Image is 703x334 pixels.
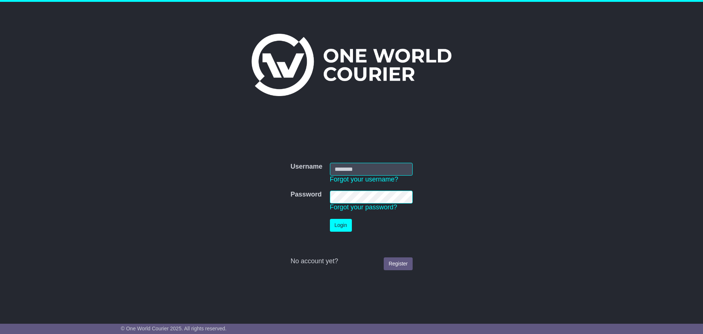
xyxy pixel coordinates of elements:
button: Login [330,219,352,232]
label: Username [290,163,322,171]
span: © One World Courier 2025. All rights reserved. [121,326,227,331]
label: Password [290,191,321,199]
a: Register [384,257,412,270]
img: One World [252,34,451,96]
a: Forgot your username? [330,176,398,183]
div: No account yet? [290,257,412,265]
a: Forgot your password? [330,203,397,211]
